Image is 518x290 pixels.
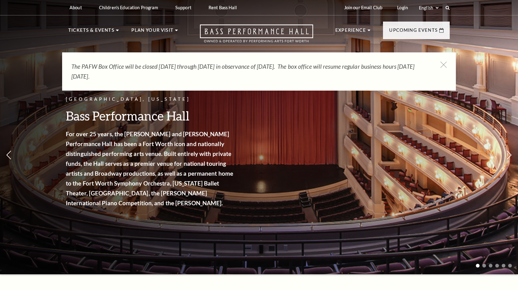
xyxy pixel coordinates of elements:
p: Tickets & Events [68,27,114,38]
p: [GEOGRAPHIC_DATA], [US_STATE] [66,96,235,103]
strong: For over 25 years, the [PERSON_NAME] and [PERSON_NAME] Performance Hall has been a Fort Worth ico... [66,130,233,206]
h3: Bass Performance Hall [66,108,235,124]
p: Plan Your Visit [131,27,173,38]
p: About [70,5,82,10]
p: Support [175,5,191,10]
select: Select: [418,5,440,11]
em: The PAFW Box Office will be closed [DATE] through [DATE] in observance of [DATE]. The box office ... [71,63,414,80]
p: Children's Education Program [99,5,158,10]
p: Rent Bass Hall [209,5,237,10]
p: Experience [335,27,366,38]
p: Upcoming Events [389,27,438,38]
